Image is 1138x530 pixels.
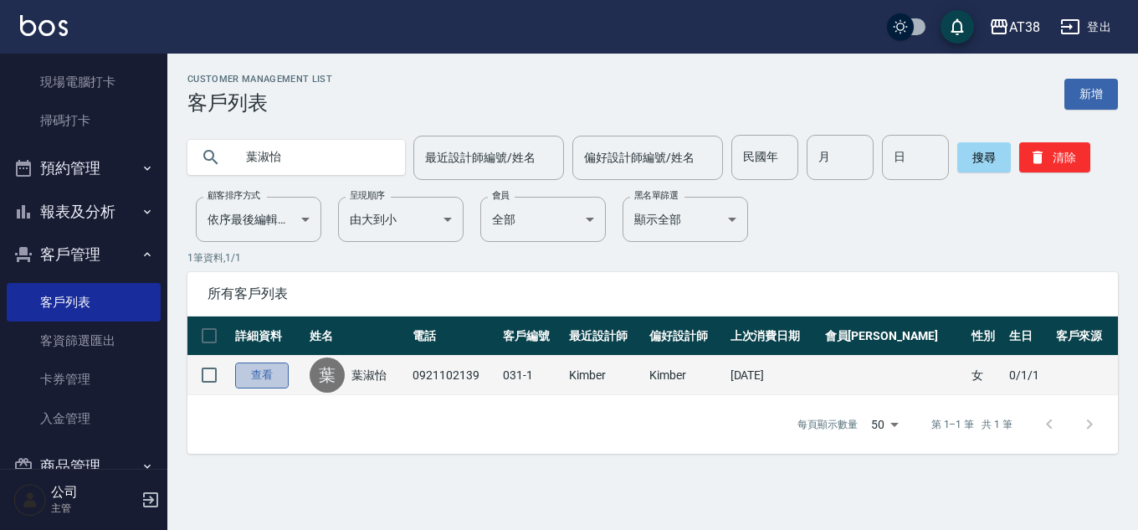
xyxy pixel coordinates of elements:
a: 入金管理 [7,399,161,438]
div: 葉 [310,358,345,393]
a: 卡券管理 [7,360,161,399]
a: 現場電腦打卡 [7,63,161,101]
button: save [941,10,974,44]
div: 依序最後編輯時間 [196,197,321,242]
a: 客戶列表 [7,283,161,322]
h2: Customer Management List [187,74,332,85]
label: 會員 [492,189,510,202]
div: 由大到小 [338,197,464,242]
a: 客資篩選匯出 [7,322,161,360]
div: AT38 [1009,17,1040,38]
th: 性別 [967,316,1006,356]
h5: 公司 [51,484,136,501]
input: 搜尋關鍵字 [234,135,392,180]
th: 客戶來源 [1052,316,1118,356]
th: 客戶編號 [499,316,565,356]
button: 報表及分析 [7,190,161,234]
th: 最近設計師 [565,316,645,356]
p: 第 1–1 筆 共 1 筆 [931,417,1012,432]
a: 新增 [1064,79,1118,110]
img: Person [13,483,47,517]
a: 掃碼打卡 [7,101,161,140]
label: 顧客排序方式 [208,189,260,202]
button: 預約管理 [7,147,161,190]
td: 031-1 [499,356,565,395]
th: 會員[PERSON_NAME] [821,316,967,356]
span: 所有客戶列表 [208,286,1098,302]
th: 生日 [1005,316,1051,356]
th: 詳細資料 [231,316,305,356]
label: 黑名單篩選 [634,189,678,202]
div: 全部 [480,197,606,242]
th: 電話 [408,316,499,356]
div: 50 [864,402,905,447]
h3: 客戶列表 [187,91,332,115]
button: 搜尋 [957,142,1011,172]
button: 客戶管理 [7,233,161,276]
a: 葉淑怡 [351,367,387,383]
td: [DATE] [726,356,821,395]
th: 姓名 [305,316,408,356]
button: 商品管理 [7,445,161,488]
td: 0921102139 [408,356,499,395]
p: 每頁顯示數量 [797,417,858,432]
button: AT38 [982,10,1047,44]
p: 主管 [51,501,136,516]
td: Kimber [645,356,725,395]
p: 1 筆資料, 1 / 1 [187,250,1118,265]
a: 查看 [235,363,289,388]
button: 登出 [1053,12,1118,43]
button: 清除 [1019,142,1090,172]
th: 上次消費日期 [726,316,821,356]
label: 呈現順序 [350,189,385,202]
th: 偏好設計師 [645,316,725,356]
img: Logo [20,15,68,36]
div: 顯示全部 [623,197,748,242]
td: 0/1/1 [1005,356,1051,395]
td: 女 [967,356,1006,395]
td: Kimber [565,356,645,395]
